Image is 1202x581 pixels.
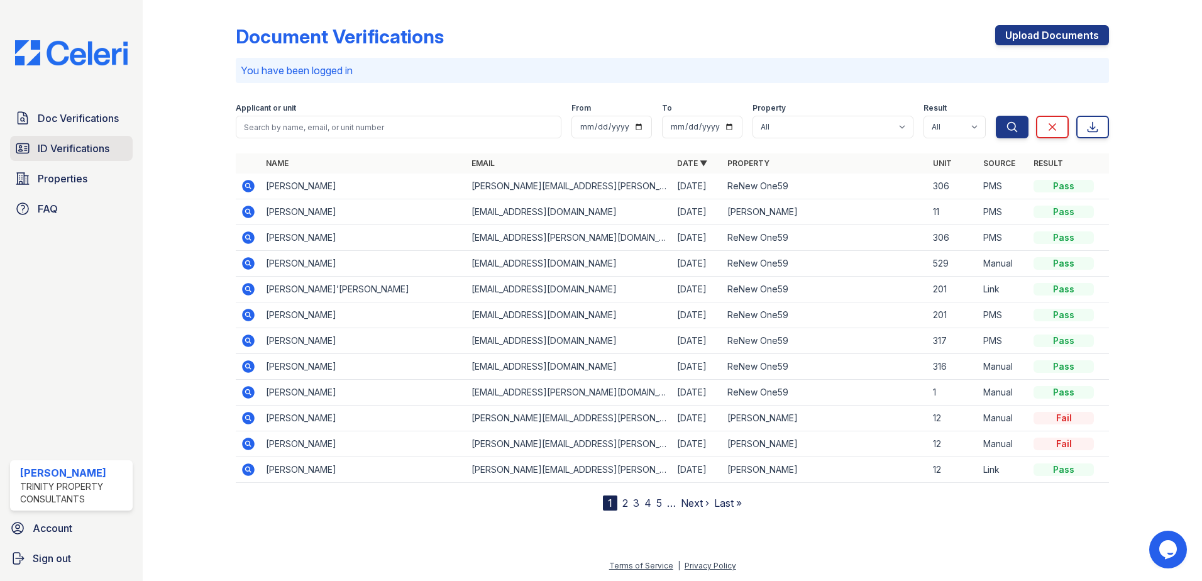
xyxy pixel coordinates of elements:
td: [EMAIL_ADDRESS][PERSON_NAME][DOMAIN_NAME] [466,380,672,406]
div: | [678,561,680,570]
td: ReNew One59 [722,328,928,354]
a: Privacy Policy [685,561,736,570]
td: [EMAIL_ADDRESS][PERSON_NAME][DOMAIN_NAME] [466,225,672,251]
a: Unit [933,158,952,168]
a: Doc Verifications [10,106,133,131]
td: [EMAIL_ADDRESS][DOMAIN_NAME] [466,199,672,225]
a: Last » [714,497,742,509]
label: Property [753,103,786,113]
td: [DATE] [672,225,722,251]
label: To [662,103,672,113]
td: [EMAIL_ADDRESS][DOMAIN_NAME] [466,302,672,328]
span: Properties [38,171,87,186]
img: CE_Logo_Blue-a8612792a0a2168367f1c8372b55b34899dd931a85d93a1a3d3e32e68fde9ad4.png [5,40,138,65]
td: [PERSON_NAME]’[PERSON_NAME] [261,277,466,302]
label: Result [924,103,947,113]
input: Search by name, email, or unit number [236,116,561,138]
a: 4 [644,497,651,509]
div: Pass [1034,231,1094,244]
iframe: chat widget [1149,531,1189,568]
a: 5 [656,497,662,509]
a: ID Verifications [10,136,133,161]
td: [PERSON_NAME] [261,354,466,380]
td: 1 [928,380,978,406]
td: [DATE] [672,380,722,406]
a: Date ▼ [677,158,707,168]
div: Document Verifications [236,25,444,48]
a: Next › [681,497,709,509]
td: PMS [978,302,1028,328]
div: Pass [1034,257,1094,270]
td: [DATE] [672,354,722,380]
td: PMS [978,174,1028,199]
td: [DATE] [672,431,722,457]
td: [PERSON_NAME] [261,251,466,277]
td: [PERSON_NAME] [261,225,466,251]
td: ReNew One59 [722,174,928,199]
td: [PERSON_NAME] [722,199,928,225]
span: ID Verifications [38,141,109,156]
td: [PERSON_NAME] [261,199,466,225]
td: [PERSON_NAME] [722,406,928,431]
div: Pass [1034,335,1094,347]
td: Manual [978,354,1028,380]
td: [PERSON_NAME] [261,431,466,457]
td: 316 [928,354,978,380]
div: Pass [1034,206,1094,218]
td: 201 [928,302,978,328]
td: 12 [928,457,978,483]
td: 317 [928,328,978,354]
td: [PERSON_NAME][EMAIL_ADDRESS][PERSON_NAME][DOMAIN_NAME] [466,431,672,457]
div: 1 [603,495,617,511]
td: ReNew One59 [722,380,928,406]
a: 3 [633,497,639,509]
td: Link [978,457,1028,483]
td: [PERSON_NAME][EMAIL_ADDRESS][PERSON_NAME][DOMAIN_NAME] [466,174,672,199]
td: 306 [928,225,978,251]
a: FAQ [10,196,133,221]
td: [DATE] [672,328,722,354]
a: Property [727,158,769,168]
a: Source [983,158,1015,168]
td: 529 [928,251,978,277]
div: Pass [1034,360,1094,373]
td: Manual [978,251,1028,277]
td: [DATE] [672,406,722,431]
a: Sign out [5,546,138,571]
label: From [571,103,591,113]
td: [EMAIL_ADDRESS][DOMAIN_NAME] [466,354,672,380]
td: ReNew One59 [722,251,928,277]
label: Applicant or unit [236,103,296,113]
span: Account [33,521,72,536]
a: Email [471,158,495,168]
td: 201 [928,277,978,302]
td: [DATE] [672,199,722,225]
div: Pass [1034,463,1094,476]
div: Pass [1034,283,1094,296]
p: You have been logged in [241,63,1104,78]
td: [PERSON_NAME] [261,328,466,354]
span: … [667,495,676,511]
td: 11 [928,199,978,225]
div: Fail [1034,438,1094,450]
div: Pass [1034,386,1094,399]
td: Link [978,277,1028,302]
td: [PERSON_NAME] [261,406,466,431]
a: Properties [10,166,133,191]
td: Manual [978,380,1028,406]
a: 2 [622,497,628,509]
td: [PERSON_NAME][EMAIL_ADDRESS][PERSON_NAME][DOMAIN_NAME] [466,457,672,483]
td: [DATE] [672,174,722,199]
div: Fail [1034,412,1094,424]
td: [PERSON_NAME] [261,380,466,406]
td: [DATE] [672,457,722,483]
td: [PERSON_NAME][EMAIL_ADDRESS][PERSON_NAME][DOMAIN_NAME] [466,406,672,431]
td: 12 [928,406,978,431]
span: FAQ [38,201,58,216]
td: [PERSON_NAME] [261,457,466,483]
td: ReNew One59 [722,277,928,302]
td: 306 [928,174,978,199]
td: [EMAIL_ADDRESS][DOMAIN_NAME] [466,277,672,302]
td: PMS [978,199,1028,225]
